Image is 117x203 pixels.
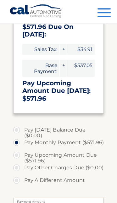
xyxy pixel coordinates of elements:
label: Pay Monthly Payment ($571.96) [13,136,104,149]
span: + [60,44,66,55]
label: Payment Amount [13,198,104,203]
label: Pay A Different Amount [13,174,104,187]
label: Pay Upcoming Amount Due ($571.96) [13,149,104,161]
h3: Pay Upcoming Amount Due [DATE]: $571.96 [22,79,95,103]
span: Base Payment: [22,60,60,77]
span: $34.91 [66,44,95,55]
h3: Monthly Payment of $571.96 Due On [DATE]: [22,15,95,38]
span: $537.05 [66,60,95,77]
label: Pay [DATE] Balance Due ($0.00) [13,124,104,136]
label: Pay Other Charges Due ($0.00) [13,161,104,174]
span: + [60,60,66,77]
a: Cal Automotive [9,4,63,20]
button: Menu [97,8,111,19]
span: Sales Tax: [22,44,60,55]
